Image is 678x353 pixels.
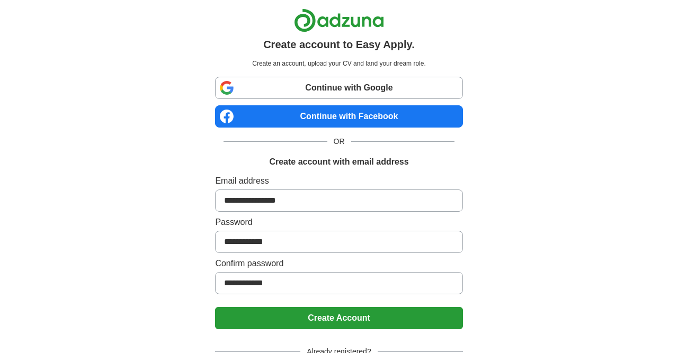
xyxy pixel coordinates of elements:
label: Password [215,216,462,229]
label: Confirm password [215,257,462,270]
span: OR [327,136,351,147]
a: Continue with Google [215,77,462,99]
h1: Create account with email address [269,156,408,168]
label: Email address [215,175,462,187]
a: Continue with Facebook [215,105,462,128]
p: Create an account, upload your CV and land your dream role. [217,59,460,68]
h1: Create account to Easy Apply. [263,37,415,52]
button: Create Account [215,307,462,329]
img: Adzuna logo [294,8,384,32]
